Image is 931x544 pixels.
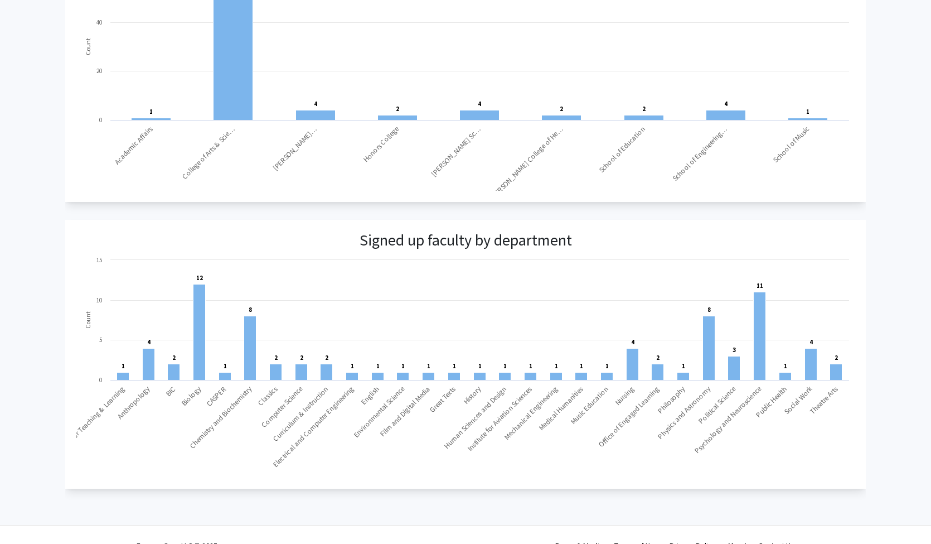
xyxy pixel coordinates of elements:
[580,362,583,370] text: 1
[427,362,430,370] text: 1
[163,384,177,398] text: BIC
[537,384,585,432] text: Medical Humanities
[465,384,534,453] text: Institute for Aviation Sciences
[733,346,736,354] text: 3
[378,384,432,439] text: Film and Digital Media
[656,384,712,441] text: Physics and Astronomy
[428,384,458,415] text: Great Texts
[429,124,483,179] text: [PERSON_NAME] Sc…
[122,362,125,370] text: 1
[84,38,92,55] text: Count
[784,362,787,370] text: 1
[782,384,814,416] text: Social Work
[569,384,610,426] text: Music Education
[771,124,811,165] text: School of Music
[401,362,405,370] text: 1
[96,67,102,75] text: 20
[361,124,401,164] text: Honors College
[99,336,102,344] text: 5
[555,362,558,370] text: 1
[204,384,228,408] text: CASPER
[724,100,728,108] text: 4
[259,384,304,430] text: Computer Science
[442,384,508,451] text: Human Sciences and Design
[96,18,102,26] text: 40
[271,384,330,444] text: Curriculum & Instruction
[249,306,252,314] text: 8
[351,384,406,440] text: Environmental Science
[180,124,237,181] text: College of Arts & Scie…
[274,354,278,362] text: 2
[271,384,356,469] text: Electrical and Computer Engineering
[682,362,685,370] text: 1
[597,384,661,449] text: Office of Engaged Learning
[613,384,636,407] text: Nursing
[360,231,572,250] h3: Signed up faculty by department
[96,256,102,264] text: 15
[172,354,176,362] text: 2
[631,338,634,346] text: 4
[256,384,279,408] text: Classics
[487,124,565,202] text: [PERSON_NAME] College of He…
[597,124,647,175] text: School of Education
[84,311,92,329] text: Count
[502,384,560,442] text: Mechanical Engineering
[147,338,151,346] text: 4
[180,384,203,408] text: Biology
[757,282,763,290] text: 11
[605,362,609,370] text: 1
[187,384,254,451] text: Chemistry and Biochemistry
[325,354,328,362] text: 2
[113,124,155,167] text: Academic Affairs
[478,100,481,108] text: 4
[461,384,483,406] text: History
[359,384,381,407] text: English
[271,124,319,172] text: [PERSON_NAME]…
[808,384,840,416] text: Theatre Arts
[351,362,354,370] text: 1
[149,108,153,115] text: 1
[478,362,482,370] text: 1
[671,124,729,183] text: School of Engineering…
[96,296,102,304] text: 10
[224,362,227,370] text: 1
[642,105,646,113] text: 2
[809,338,813,346] text: 4
[503,362,507,370] text: 1
[754,384,789,420] text: Public Health
[314,100,317,108] text: 4
[560,105,563,113] text: 2
[529,362,532,370] text: 1
[835,354,838,362] text: 2
[196,274,203,282] text: 12
[453,362,456,370] text: 1
[707,306,711,314] text: 8
[692,384,763,455] text: Psychology and Neuroscience
[806,108,809,115] text: 1
[396,105,399,113] text: 2
[300,354,303,362] text: 2
[656,384,687,416] text: Philosophy
[696,384,738,426] text: Political Science
[99,376,102,384] text: 0
[99,116,102,124] text: 0
[376,362,380,370] text: 1
[8,494,47,536] iframe: Chat
[115,384,152,421] text: Anthropology
[656,354,660,362] text: 2
[48,384,127,463] text: Academy for Teaching & Learning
